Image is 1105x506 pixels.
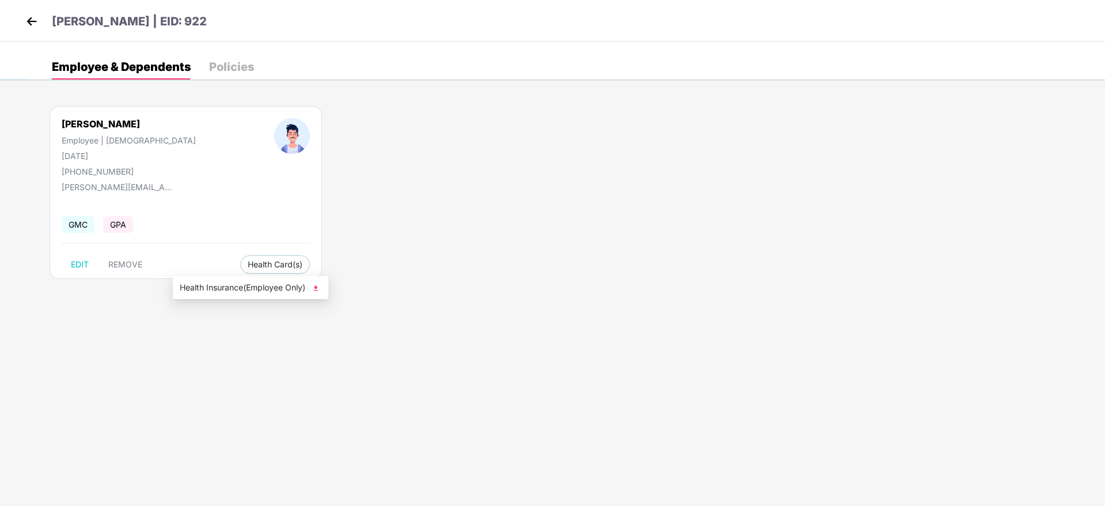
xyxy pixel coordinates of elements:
button: Health Card(s) [240,255,310,274]
span: Health Card(s) [248,262,302,267]
button: EDIT [62,255,98,274]
div: [PHONE_NUMBER] [62,167,196,176]
span: GPA [103,216,133,233]
img: svg+xml;base64,PHN2ZyB4bWxucz0iaHR0cDovL3d3dy53My5vcmcvMjAwMC9zdmciIHhtbG5zOnhsaW5rPSJodHRwOi8vd3... [310,282,321,294]
button: REMOVE [99,255,152,274]
div: [PERSON_NAME] [62,118,196,130]
div: [PERSON_NAME][EMAIL_ADDRESS][PERSON_NAME][DOMAIN_NAME] [62,182,177,192]
img: back [23,13,40,30]
span: REMOVE [108,260,142,269]
div: [DATE] [62,151,196,161]
div: Policies [209,61,254,73]
img: profileImage [274,118,310,154]
div: Employee & Dependents [52,61,191,73]
div: Employee | [DEMOGRAPHIC_DATA] [62,135,196,145]
span: GMC [62,216,94,233]
span: Health Insurance(Employee Only) [180,281,321,294]
span: EDIT [71,260,89,269]
p: [PERSON_NAME] | EID: 922 [52,13,207,31]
